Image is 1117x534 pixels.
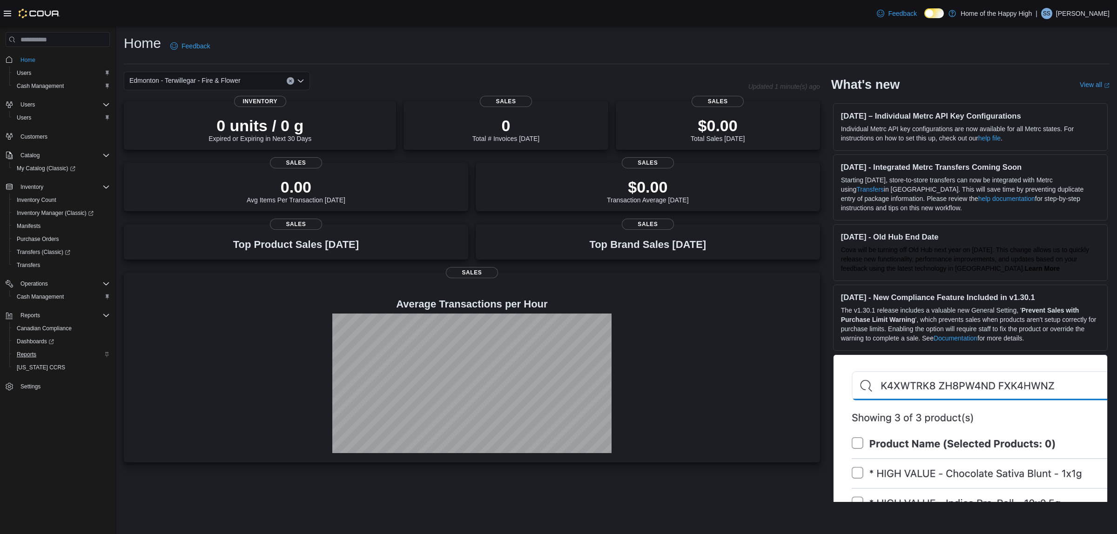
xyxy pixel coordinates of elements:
span: Transfers [13,260,110,271]
span: Customers [20,133,47,140]
a: Documentation [934,334,977,342]
span: Users [13,112,110,123]
p: 0.00 [247,178,345,196]
span: Settings [17,380,110,392]
span: Inventory Count [17,196,56,204]
a: Purchase Orders [13,234,63,245]
span: Dark Mode [924,18,925,19]
button: Inventory [2,180,114,194]
button: Open list of options [297,77,304,85]
span: [US_STATE] CCRS [17,364,65,371]
span: Inventory Count [13,194,110,206]
span: Manifests [17,222,40,230]
a: Settings [17,381,44,392]
a: View allExternal link [1080,81,1110,88]
span: Feedback [182,41,210,51]
a: Customers [17,131,51,142]
span: Customers [17,131,110,142]
span: Inventory Manager (Classic) [13,207,110,219]
p: Individual Metrc API key configurations are now available for all Metrc states. For instructions ... [841,124,1100,143]
span: Reports [17,310,110,321]
a: Learn More [1025,265,1060,272]
button: Users [17,99,39,110]
span: Operations [17,278,110,289]
a: My Catalog (Classic) [9,162,114,175]
button: Settings [2,380,114,393]
span: Sales [622,157,674,168]
span: Settings [20,383,40,390]
h3: [DATE] - Integrated Metrc Transfers Coming Soon [841,162,1100,172]
a: Cash Management [13,291,67,302]
a: [US_STATE] CCRS [13,362,69,373]
img: Cova [19,9,60,18]
p: 0 units / 0 g [209,116,311,135]
p: The v1.30.1 release includes a valuable new General Setting, ' ', which prevents sales when produ... [841,306,1100,343]
button: Catalog [17,150,43,161]
input: Dark Mode [924,8,944,18]
button: Inventory [17,181,47,193]
div: Avg Items Per Transaction [DATE] [247,178,345,204]
span: Cova will be turning off Old Hub next year on [DATE]. This change allows us to quickly release ne... [841,246,1089,272]
div: Sajjad Syed [1041,8,1052,19]
span: Manifests [13,220,110,232]
p: | [1036,8,1037,19]
button: [US_STATE] CCRS [9,361,114,374]
button: Reports [17,310,44,321]
p: 0 [472,116,539,135]
span: Catalog [17,150,110,161]
span: Canadian Compliance [13,323,110,334]
div: Transaction Average [DATE] [607,178,689,204]
button: Purchase Orders [9,233,114,246]
a: Feedback [167,37,214,55]
a: Users [13,112,35,123]
a: Transfers (Classic) [9,246,114,259]
a: help documentation [978,195,1035,202]
span: Sales [446,267,498,278]
a: Feedback [873,4,920,23]
span: Sales [270,219,322,230]
span: My Catalog (Classic) [13,163,110,174]
button: Cash Management [9,290,114,303]
a: help file [978,134,1001,142]
a: My Catalog (Classic) [13,163,79,174]
span: Sales [622,219,674,230]
a: Transfers (Classic) [13,247,74,258]
span: Reports [17,351,36,358]
span: Users [13,67,110,79]
p: [PERSON_NAME] [1056,8,1110,19]
div: Total # Invoices [DATE] [472,116,539,142]
span: Inventory Manager (Classic) [17,209,94,217]
span: Transfers (Classic) [17,248,70,256]
span: Users [17,99,110,110]
span: Users [17,114,31,121]
span: Sales [692,96,744,107]
span: Operations [20,280,48,287]
span: Canadian Compliance [17,325,72,332]
a: Home [17,54,39,66]
span: Transfers [17,261,40,269]
span: Cash Management [13,80,110,92]
p: Home of the Happy High [961,8,1032,19]
span: Reports [13,349,110,360]
h1: Home [124,34,161,53]
div: Expired or Expiring in Next 30 Days [209,116,311,142]
button: Canadian Compliance [9,322,114,335]
h4: Average Transactions per Hour [131,299,813,310]
button: Operations [17,278,52,289]
p: Updated 1 minute(s) ago [748,83,820,90]
span: Purchase Orders [13,234,110,245]
span: Home [17,53,110,65]
svg: External link [1104,83,1110,88]
nav: Complex example [6,49,110,417]
button: Operations [2,277,114,290]
span: Edmonton - Terwillegar - Fire & Flower [129,75,241,86]
a: Users [13,67,35,79]
button: Reports [9,348,114,361]
p: Starting [DATE], store-to-store transfers can now be integrated with Metrc using in [GEOGRAPHIC_D... [841,175,1100,213]
button: Users [9,111,114,124]
span: Sales [480,96,532,107]
button: Catalog [2,149,114,162]
button: Home [2,53,114,66]
p: $0.00 [691,116,745,135]
span: Cash Management [13,291,110,302]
